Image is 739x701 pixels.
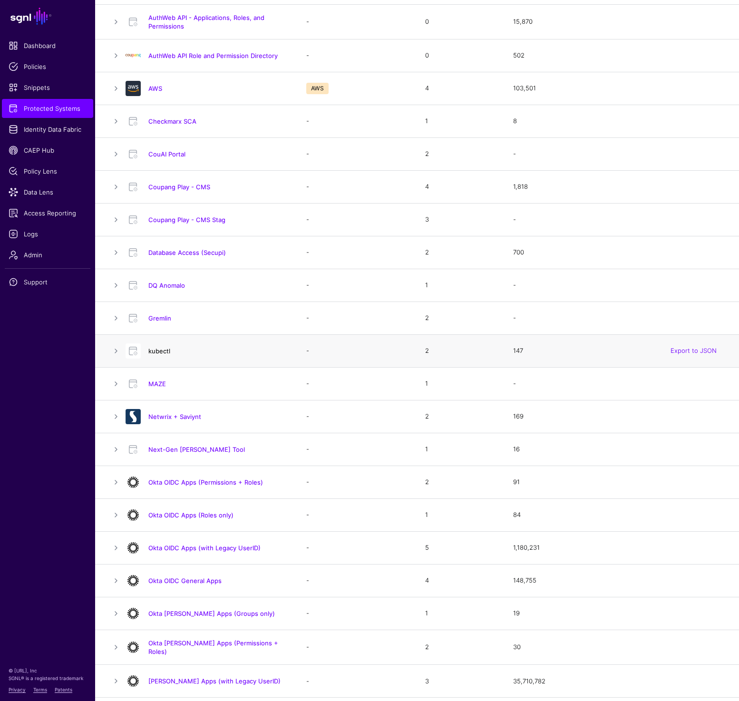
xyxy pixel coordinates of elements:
[126,409,141,424] img: svg+xml;base64,PD94bWwgdmVyc2lvbj0iMS4wIiBlbmNvZGluZz0idXRmLTgiPz4KPCEtLSBHZW5lcmF0b3I6IEFkb2JlIE...
[513,346,724,356] div: 147
[513,84,724,93] div: 103,501
[297,433,416,466] td: -
[416,564,504,597] td: 4
[513,379,724,389] div: -
[148,610,275,617] a: Okta [PERSON_NAME] Apps (Groups only)
[513,17,724,27] div: 15,870
[148,577,222,584] a: Okta OIDC General Apps
[416,105,504,137] td: 1
[148,347,170,355] a: kubectl
[297,466,416,498] td: -
[148,249,226,256] a: Database Access (Secupi)
[2,183,93,202] a: Data Lens
[513,117,724,126] div: 8
[148,544,261,552] a: Okta OIDC Apps (with Legacy UserID)
[416,466,504,498] td: 2
[148,446,245,453] a: Next-Gen [PERSON_NAME] Tool
[126,640,141,655] img: svg+xml;base64,PHN2ZyB3aWR0aD0iNjQiIGhlaWdodD0iNjQiIHZpZXdCb3g9IjAgMCA2NCA2NCIgZmlsbD0ibm9uZSIgeG...
[297,105,416,137] td: -
[297,269,416,302] td: -
[148,216,225,224] a: Coupang Play - CMS Stag
[513,149,724,159] div: -
[126,81,141,96] img: svg+xml;base64,PHN2ZyB3aWR0aD0iNjQiIGhlaWdodD0iNjQiIHZpZXdCb3g9IjAgMCA2NCA2NCIgZmlsbD0ibm9uZSIgeG...
[148,14,264,30] a: AuthWeb API - Applications, Roles, and Permissions
[513,576,724,585] div: 148,755
[297,302,416,334] td: -
[513,510,724,520] div: 84
[297,531,416,564] td: -
[513,677,724,686] div: 35,710,782
[6,6,89,27] a: SGNL
[148,52,278,59] a: AuthWeb API Role and Permission Directory
[148,639,278,655] a: Okta [PERSON_NAME] Apps (Permissions + Roles)
[513,248,724,257] div: 700
[416,400,504,433] td: 2
[416,498,504,531] td: 1
[126,606,141,621] img: svg+xml;base64,PHN2ZyB3aWR0aD0iNjQiIGhlaWdodD0iNjQiIHZpZXdCb3g9IjAgMCA2NCA2NCIgZmlsbD0ibm9uZSIgeG...
[9,83,87,92] span: Snippets
[9,146,87,155] span: CAEP Hub
[126,475,141,490] img: svg+xml;base64,PHN2ZyB3aWR0aD0iNjQiIGhlaWdodD0iNjQiIHZpZXdCb3g9IjAgMCA2NCA2NCIgZmlsbD0ibm9uZSIgeG...
[513,313,724,323] div: -
[2,57,93,76] a: Policies
[416,630,504,664] td: 2
[2,99,93,118] a: Protected Systems
[416,597,504,630] td: 1
[148,511,233,519] a: Okta OIDC Apps (Roles only)
[416,39,504,72] td: 0
[297,597,416,630] td: -
[297,203,416,236] td: -
[416,433,504,466] td: 1
[416,203,504,236] td: 3
[2,120,93,139] a: Identity Data Fabric
[513,51,724,60] div: 502
[297,630,416,664] td: -
[9,277,87,287] span: Support
[416,531,504,564] td: 5
[126,507,141,523] img: svg+xml;base64,PHN2ZyB3aWR0aD0iNjQiIGhlaWdodD0iNjQiIHZpZXdCb3g9IjAgMCA2NCA2NCIgZmlsbD0ibm9uZSIgeG...
[148,183,210,191] a: Coupang Play - CMS
[297,137,416,170] td: -
[126,573,141,588] img: svg+xml;base64,PHN2ZyB3aWR0aD0iNjQiIGhlaWdodD0iNjQiIHZpZXdCb3g9IjAgMCA2NCA2NCIgZmlsbD0ibm9uZSIgeG...
[2,78,93,97] a: Snippets
[297,367,416,400] td: -
[297,400,416,433] td: -
[9,667,87,674] p: © [URL], Inc
[671,347,717,354] a: Export to JSON
[55,687,72,692] a: Patents
[416,334,504,367] td: 2
[2,224,93,243] a: Logs
[297,665,416,698] td: -
[513,609,724,618] div: 19
[148,413,201,420] a: Netwrix + Saviynt
[513,281,724,290] div: -
[126,48,141,63] img: svg+xml;base64,PHN2ZyBpZD0iTG9nbyIgeG1sbnM9Imh0dHA6Ly93d3cudzMub3JnLzIwMDAvc3ZnIiB3aWR0aD0iMTIxLj...
[33,687,47,692] a: Terms
[416,72,504,105] td: 4
[297,39,416,72] td: -
[2,204,93,223] a: Access Reporting
[416,137,504,170] td: 2
[9,41,87,50] span: Dashboard
[297,564,416,597] td: -
[513,412,724,421] div: 169
[513,182,724,192] div: 1,818
[9,187,87,197] span: Data Lens
[416,302,504,334] td: 2
[9,62,87,71] span: Policies
[297,4,416,39] td: -
[416,170,504,203] td: 4
[9,229,87,239] span: Logs
[148,314,171,322] a: Gremlin
[9,250,87,260] span: Admin
[9,166,87,176] span: Policy Lens
[513,543,724,553] div: 1,180,231
[297,170,416,203] td: -
[416,269,504,302] td: 1
[9,674,87,682] p: SGNL® is a registered trademark
[148,478,263,486] a: Okta OIDC Apps (Permissions + Roles)
[2,141,93,160] a: CAEP Hub
[148,117,196,125] a: Checkmarx SCA
[2,162,93,181] a: Policy Lens
[9,125,87,134] span: Identity Data Fabric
